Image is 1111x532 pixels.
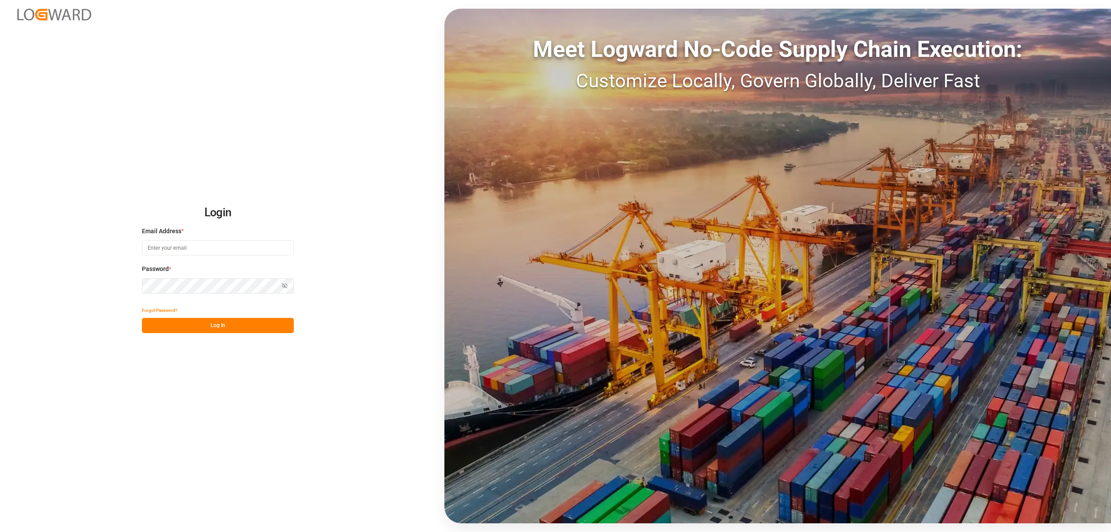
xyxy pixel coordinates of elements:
div: Meet Logward No-Code Supply Chain Execution: [444,33,1111,66]
span: Password [142,264,169,274]
img: Logward_new_orange.png [17,9,91,20]
h2: Login [142,199,294,227]
input: Enter your email [142,240,294,255]
button: Log In [142,318,294,333]
span: Email Address [142,227,181,236]
div: Customize Locally, Govern Globally, Deliver Fast [444,66,1111,95]
button: Forgot Password? [142,303,177,318]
